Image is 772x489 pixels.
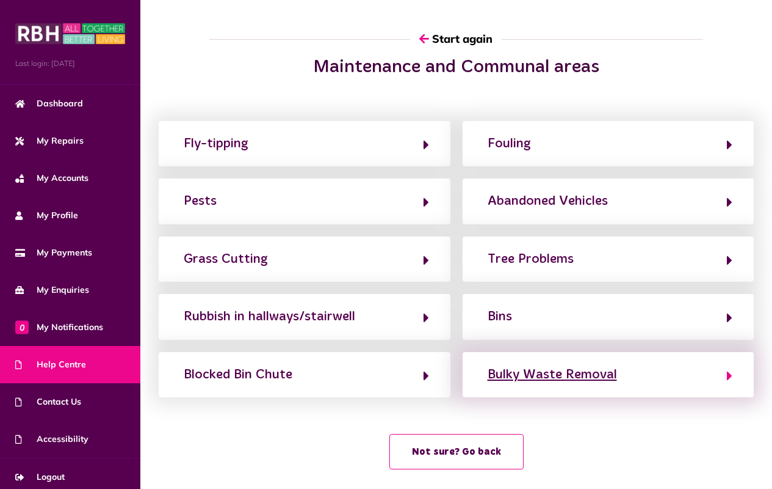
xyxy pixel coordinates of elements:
button: Blocked Bin Chute [180,364,429,385]
button: Grass Cutting [180,249,429,270]
span: Contact Us [15,395,81,408]
span: My Enquiries [15,284,89,296]
span: Logout [15,471,65,483]
div: Pests [184,191,217,211]
h2: Maintenance and Communal areas [260,56,652,78]
div: Blocked Bin Chute [184,365,292,384]
button: Rubbish in hallways/stairwell [180,306,429,327]
button: Start again [410,21,502,56]
button: Fouling [484,133,733,154]
div: Bulky Waste Removal [488,365,617,384]
div: Bins [488,307,512,326]
img: MyRBH [15,21,125,46]
span: My Notifications [15,321,103,334]
button: Not sure? Go back [389,434,524,469]
span: Help Centre [15,358,86,371]
span: My Profile [15,209,78,222]
button: Bulky Waste Removal [484,364,733,385]
button: Fly-tipping [180,133,429,154]
div: Abandoned Vehicles [488,191,608,211]
div: Fly-tipping [184,134,248,153]
div: Tree Problems [488,249,574,269]
span: Accessibility [15,433,88,446]
span: Dashboard [15,97,83,110]
span: My Accounts [15,172,88,185]
button: Pests [180,191,429,211]
span: My Payments [15,246,92,259]
button: Abandoned Vehicles [484,191,733,211]
span: My Repairs [15,134,84,147]
span: 0 [15,320,29,334]
button: Tree Problems [484,249,733,270]
div: Rubbish in hallways/stairwell [184,307,355,326]
span: Last login: [DATE] [15,58,125,69]
div: Grass Cutting [184,249,268,269]
div: Fouling [488,134,531,153]
button: Bins [484,306,733,327]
